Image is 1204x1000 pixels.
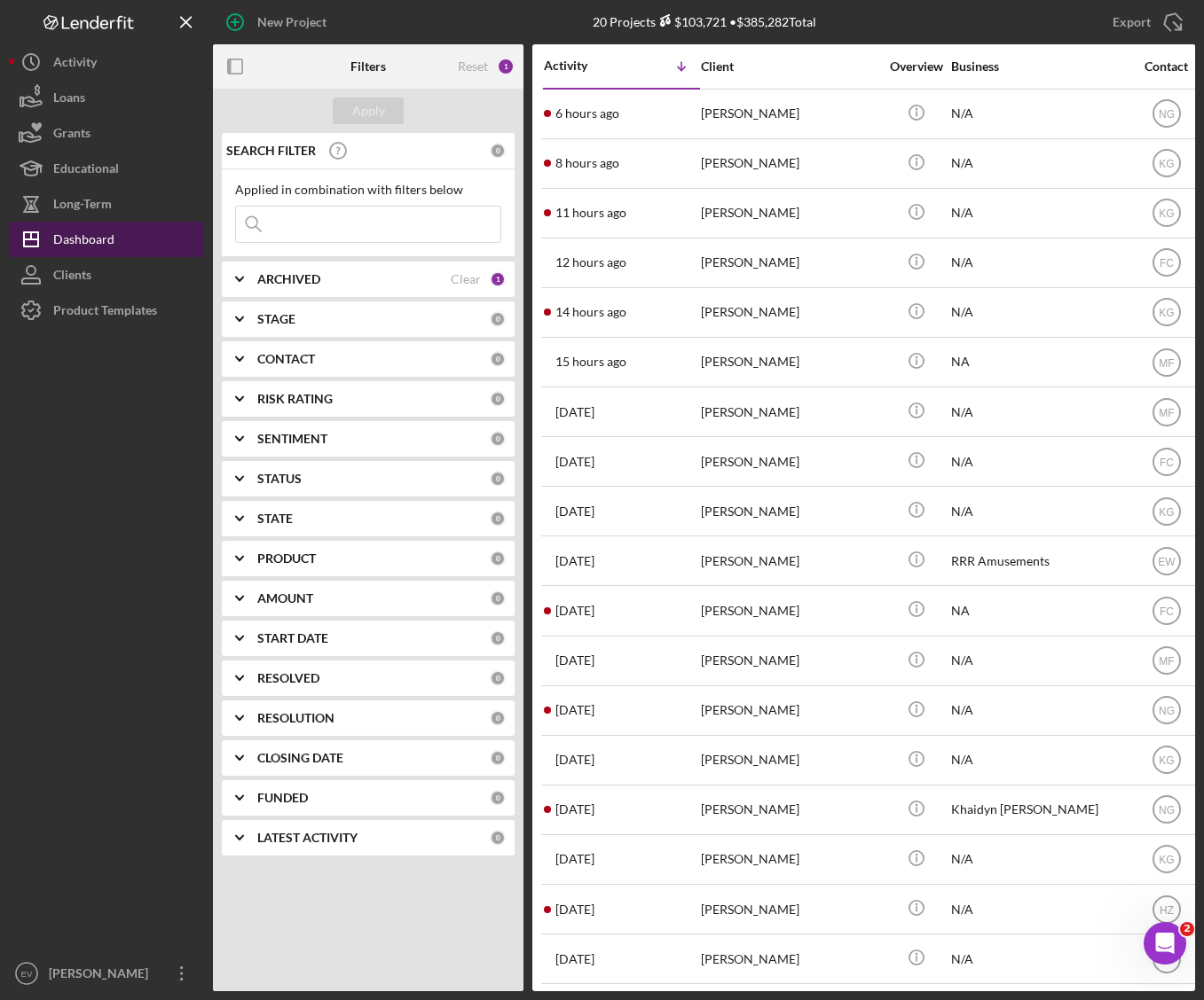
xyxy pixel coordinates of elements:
[701,637,878,684] div: [PERSON_NAME]
[951,786,1129,833] div: Khaidyn [PERSON_NAME]
[9,44,204,80] a: Activity
[311,7,343,39] div: Close
[1160,456,1174,468] text: FC
[28,566,42,581] button: Emoji picker
[28,340,277,358] div: Best,
[9,257,204,293] button: Clients
[701,537,878,584] div: [PERSON_NAME]
[1159,406,1174,418] text: MF
[9,222,204,257] a: Dashboard
[9,293,204,328] button: Product Templates
[235,183,501,197] div: Applied in combination with filters below
[555,405,594,419] time: 2025-09-04 00:16
[1159,307,1174,319] text: KG
[1159,158,1174,170] text: KG
[1159,505,1174,518] text: KG
[86,22,172,40] p: Active 12h ago
[951,239,1129,286] div: N/A
[951,587,1129,634] div: NA
[490,790,506,806] div: 0
[44,956,160,996] div: [PERSON_NAME]
[14,208,341,401] div: Christina says…
[490,670,506,686] div: 0
[701,886,878,933] div: [PERSON_NAME]
[257,392,333,406] b: RISK RATING
[1159,953,1174,965] text: KG
[555,852,594,866] time: 2025-08-31 18:31
[14,208,291,387] div: Hi [PERSON_NAME],I'm so sorry that you are experiencing the issue! Can you let me know which shee...
[14,471,291,544] div: Thank you, [PERSON_NAME]. I am reporting this to our product team. Appreciate your patience!
[257,472,302,486] b: STATUS
[1160,903,1174,916] text: HZ
[257,791,308,805] b: FUNDED
[53,170,71,188] img: Profile image for Christina
[14,116,43,145] img: Profile image for Operator
[555,106,619,121] time: 2025-09-05 05:27
[9,151,204,186] button: Educational
[544,59,622,73] div: Activity
[53,293,157,332] div: Product Templates
[9,115,204,151] a: Grants
[701,836,878,883] div: [PERSON_NAME]
[701,388,878,435] div: [PERSON_NAME]
[490,471,506,487] div: 0
[257,512,293,526] b: STATE
[951,190,1129,237] div: N/A
[951,537,1129,584] div: RRR Amusements
[55,62,340,109] div: Edit a Client's Checklist
[53,186,112,226] div: Long-Term
[1160,605,1174,618] text: FC
[14,168,341,208] div: Christina says…
[257,631,328,645] b: START DATE
[53,222,114,262] div: Dashboard
[257,591,313,605] b: AMOUNT
[951,59,1129,74] div: Business
[28,358,277,376] div: [PERSON_NAME]
[14,471,341,583] div: Christina says…
[84,566,98,581] button: Upload attachment
[21,969,33,979] text: EV
[490,710,506,726] div: 0
[56,566,70,581] button: Gif picker
[951,140,1129,187] div: N/A
[1159,655,1174,668] text: MF
[555,902,594,917] time: 2025-08-31 14:39
[1159,356,1174,369] text: MF
[701,786,878,833] div: [PERSON_NAME]
[555,355,626,369] time: 2025-09-04 19:47
[490,750,506,766] div: 0
[113,566,127,581] button: Start recording
[701,140,878,187] div: [PERSON_NAME]
[951,737,1129,784] div: N/A
[701,339,878,386] div: [PERSON_NAME]
[490,830,506,846] div: 0
[951,388,1129,435] div: N/A
[64,400,341,456] div: Hi [PERSON_NAME], thanks for your message. Yes - the "Credit Memo" tab.
[73,78,238,92] strong: Edit a Client's Checklist
[9,80,204,115] button: Loans
[122,123,290,138] span: More in the Help Center
[701,289,878,336] div: [PERSON_NAME]
[555,504,594,519] time: 2025-09-03 22:51
[53,151,119,191] div: Educational
[333,98,404,124] button: Apply
[593,14,816,29] div: 20 Projects • $385,282 Total
[555,952,594,966] time: 2025-08-31 07:51
[883,59,949,74] div: Overview
[555,156,619,170] time: 2025-09-05 03:01
[51,10,79,38] img: Profile image for Christina
[257,551,316,566] b: PRODUCT
[304,559,333,588] button: Send a message…
[701,438,878,485] div: [PERSON_NAME]
[1180,922,1194,936] span: 2
[257,272,320,286] b: ARCHIVED
[15,529,340,559] textarea: Message…
[951,289,1129,336] div: N/A
[701,190,878,237] div: [PERSON_NAME]
[701,239,878,286] div: [PERSON_NAME]
[490,351,506,367] div: 0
